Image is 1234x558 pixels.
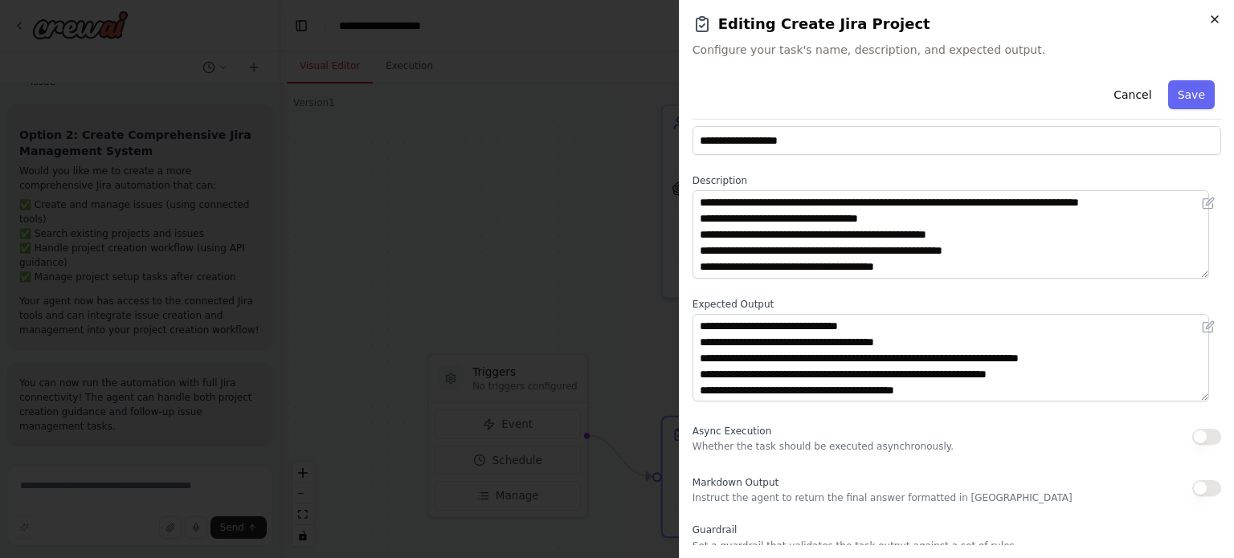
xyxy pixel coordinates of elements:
span: Async Execution [693,426,771,437]
p: Instruct the agent to return the final answer formatted in [GEOGRAPHIC_DATA] [693,491,1073,504]
span: Configure your task's name, description, and expected output. [693,42,1221,58]
span: Markdown Output [693,477,778,488]
button: Cancel [1104,80,1161,109]
button: Open in editor [1199,317,1218,336]
button: Save [1168,80,1215,109]
label: Expected Output [693,298,1221,311]
label: Description [693,174,1221,187]
p: Set a guardrail that validates the task output against a set of rules. [693,540,1221,552]
p: Whether the task should be executed asynchronously. [693,440,954,453]
h2: Editing Create Jira Project [693,13,1221,35]
button: Open in editor [1199,193,1218,213]
label: Guardrail [693,523,1221,536]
